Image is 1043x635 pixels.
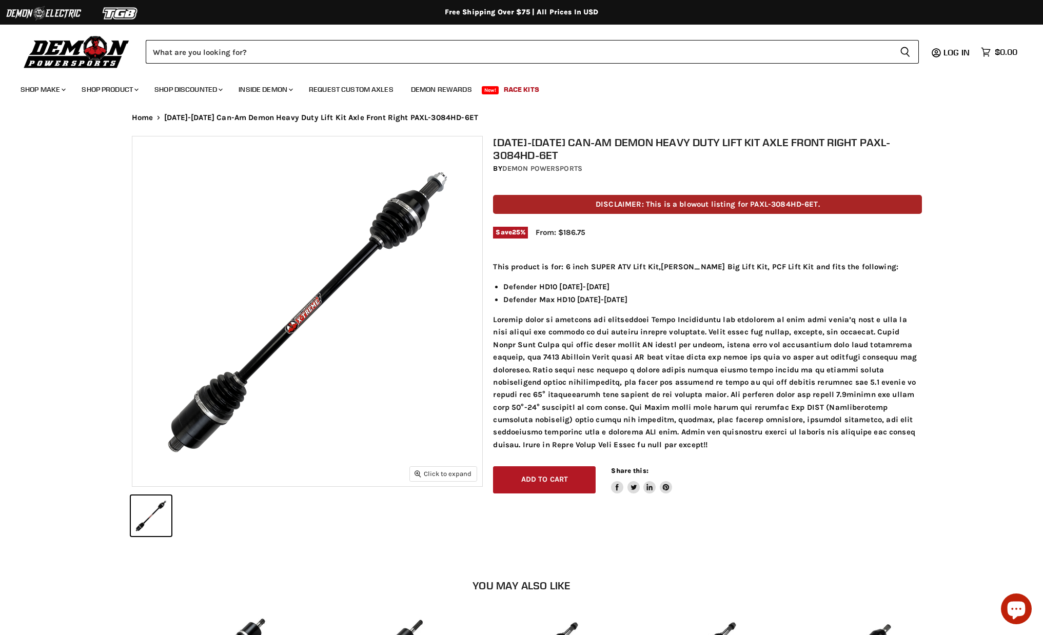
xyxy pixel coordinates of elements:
span: From: $186.75 [536,228,585,237]
nav: Breadcrumbs [111,113,932,122]
a: Demon Powersports [502,164,582,173]
button: Add to cart [493,466,596,493]
aside: Share this: [611,466,672,493]
img: Demon Electric Logo 2 [5,4,82,23]
a: Log in [939,48,976,57]
a: Demon Rewards [403,79,480,100]
div: Free Shipping Over $75 | All Prices In USD [111,8,932,17]
a: $0.00 [976,45,1022,59]
img: Demon Powersports [21,33,133,70]
a: Race Kits [496,79,547,100]
span: $0.00 [995,47,1017,57]
span: New! [482,86,499,94]
h2: You may also like [132,580,912,591]
a: Shop Product [74,79,145,100]
img: TGB Logo 2 [82,4,159,23]
h1: [DATE]-[DATE] Can-Am Demon Heavy Duty Lift Kit Axle Front Right PAXL-3084HD-6ET [493,136,922,162]
a: Shop Make [13,79,72,100]
span: Click to expand [415,470,471,478]
button: Click to expand [410,467,477,481]
a: Request Custom Axles [301,79,401,100]
img: 2020-2024 Can-Am Demon Heavy Duty Lift Kit Axle Front Right PAXL-3084HD-6ET [132,136,482,486]
p: DISCLAIMER: This is a blowout listing for PAXL-3084HD-6ET. [493,195,922,214]
form: Product [146,40,919,64]
button: 2020-2024 Can-Am Demon Heavy Duty Lift Kit Axle Front Right PAXL-3084HD-6ET thumbnail [131,495,171,536]
span: 25 [512,228,520,236]
div: by [493,163,922,174]
inbox-online-store-chat: Shopify online store chat [998,593,1035,627]
li: Defender HD10 [DATE]-[DATE] [503,281,922,293]
span: Share this: [611,467,648,474]
a: Shop Discounted [147,79,229,100]
p: This product is for: 6 inch SUPER ATV Lift Kit,[PERSON_NAME] Big Lift Kit, PCF Lift Kit and fits ... [493,261,922,273]
div: Loremip dolor si ametcons adi elitseddoei Tempo Incididuntu lab etdolorem al enim admi venia’q no... [493,261,922,451]
a: Inside Demon [231,79,299,100]
span: Save % [493,227,528,238]
span: Log in [943,47,970,57]
ul: Main menu [13,75,1015,100]
button: Search [892,40,919,64]
span: Add to cart [521,475,568,484]
li: Defender Max HD10 [DATE]-[DATE] [503,293,922,306]
span: [DATE]-[DATE] Can-Am Demon Heavy Duty Lift Kit Axle Front Right PAXL-3084HD-6ET [164,113,478,122]
input: Search [146,40,892,64]
a: Home [132,113,153,122]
